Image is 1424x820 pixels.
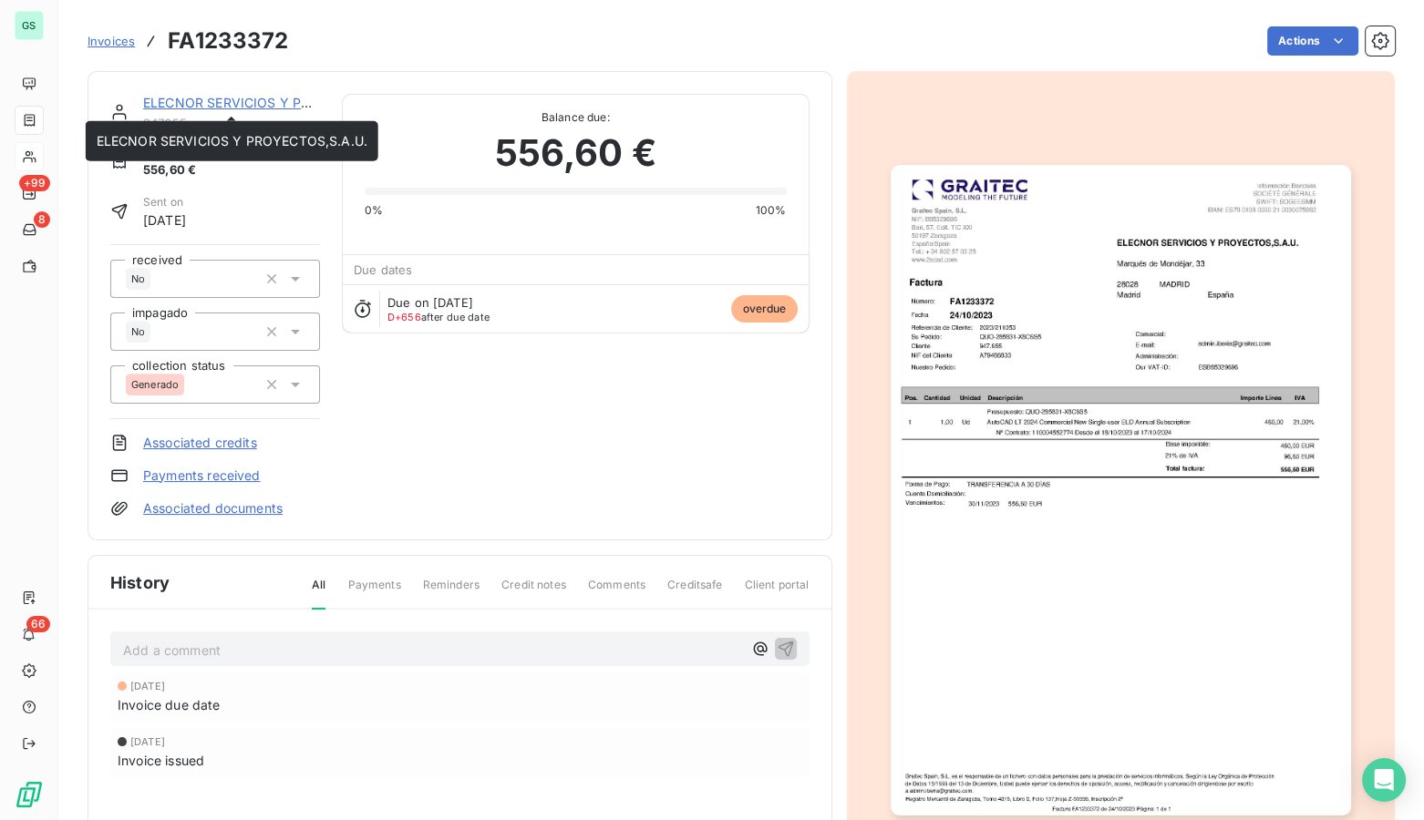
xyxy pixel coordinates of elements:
[347,577,400,608] span: Payments
[588,577,645,608] span: Comments
[130,681,165,692] span: [DATE]
[143,210,186,230] span: [DATE]
[312,577,325,610] span: All
[118,751,204,770] span: Invoice issued
[130,736,165,747] span: [DATE]
[19,175,50,191] span: +99
[34,211,50,228] span: 8
[88,32,135,50] a: Invoices
[15,780,44,809] img: Logo LeanPay
[756,202,787,219] span: 100%
[667,577,723,608] span: Creditsafe
[143,466,261,485] a: Payments received
[365,202,383,219] span: 0%
[745,577,810,608] span: Client portal
[495,126,656,180] span: 556,60 €
[131,273,145,284] span: No
[168,25,288,57] h3: FA1233372
[131,379,179,390] span: Generado
[143,499,283,518] a: Associated documents
[501,577,566,608] span: Credit notes
[1362,758,1406,802] div: Open Intercom Messenger
[143,161,215,179] span: 556,60 €
[131,326,145,337] span: No
[97,133,367,149] span: ELECNOR SERVICIOS Y PROYECTOS,S.A.U.
[110,570,170,595] span: History
[143,95,414,110] a: ELECNOR SERVICIOS Y PROYECTOS,S.A.U.
[26,616,50,632] span: 66
[143,194,186,210] span: Sent on
[143,116,320,130] span: 947655
[354,262,412,277] span: Due dates
[118,695,220,714] span: Invoice due date
[1267,26,1358,56] button: Actions
[731,295,797,323] span: overdue
[387,312,490,323] span: after due date
[423,577,480,608] span: Reminders
[387,311,421,323] span: D+656
[88,34,135,48] span: Invoices
[15,11,44,40] div: GS
[891,165,1351,815] img: invoice_thumbnail
[387,295,473,310] span: Due on [DATE]
[365,109,787,126] span: Balance due:
[143,434,257,452] a: Associated credits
